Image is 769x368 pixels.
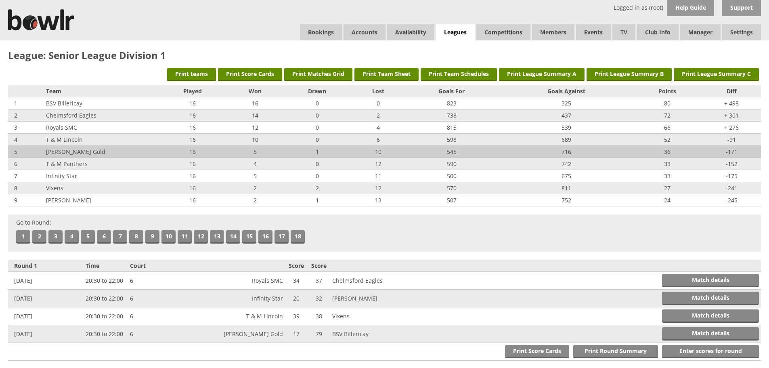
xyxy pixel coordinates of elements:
span: Members [532,24,574,40]
th: Played [157,85,228,97]
a: Print Team Sheet [354,68,419,81]
a: 12 [194,230,208,244]
th: Won [228,85,282,97]
td: 0 [282,97,352,109]
a: Match details [662,292,759,305]
h1: League: Senior League Division 1 [8,48,761,62]
td: Chelmsford Eagles [44,109,157,122]
a: Print Score Cards [505,345,569,358]
td: 20:30 to 22:00 [84,290,128,307]
a: Match details [662,327,759,341]
th: Round 1 [8,260,84,272]
th: Lost [352,85,404,97]
a: 10 [161,230,176,244]
td: 10 [352,146,404,158]
td: [PERSON_NAME] Gold [195,325,285,343]
td: Royals SMC [44,122,157,134]
td: 0 [282,122,352,134]
td: 752 [500,194,633,206]
td: 16 [157,158,228,170]
td: 539 [500,122,633,134]
td: 16 [157,122,228,134]
a: Bookings [300,24,342,40]
a: Competitions [476,24,530,40]
a: 14 [226,230,240,244]
td: T & M Lincoln [44,134,157,146]
td: 738 [404,109,500,122]
td: Vixens [330,307,421,325]
a: 8 [129,230,143,244]
td: Infinity Star [195,290,285,307]
td: 0 [282,158,352,170]
td: 33 [633,158,702,170]
td: 4 [228,158,282,170]
td: 20 [285,290,308,307]
td: 6 [8,158,44,170]
td: 545 [404,146,500,158]
td: T & M Lincoln [195,307,285,325]
th: Team [44,85,157,97]
td: 5 [228,170,282,182]
a: 15 [242,230,256,244]
td: 437 [500,109,633,122]
td: 16 [157,109,228,122]
a: 18 [291,230,305,244]
td: 6 [128,272,195,290]
a: Print League Summary C [674,68,759,81]
td: 16 [228,97,282,109]
td: 79 [308,325,330,343]
a: 5 [81,230,95,244]
td: 8 [8,182,44,194]
td: + 498 [702,97,761,109]
td: 72 [633,109,702,122]
a: 4 [65,230,79,244]
th: Goals Against [500,85,633,97]
td: 1 [8,97,44,109]
td: 815 [404,122,500,134]
span: Settings [722,24,761,40]
td: 39 [285,307,308,325]
a: Match details [662,274,759,287]
td: 2 [282,182,352,194]
td: -245 [702,194,761,206]
th: Court [128,260,195,272]
th: Score [308,260,330,272]
td: -91 [702,134,761,146]
td: 0 [282,109,352,122]
td: 0 [282,170,352,182]
td: 0 [282,134,352,146]
td: 12 [352,158,404,170]
div: Go to Round: [8,214,761,252]
td: 6 [128,325,195,343]
a: 17 [274,230,289,244]
td: + 301 [702,109,761,122]
td: 80 [633,97,702,109]
td: 2 [8,109,44,122]
td: BSV Billericay [330,325,421,343]
td: 6 [128,290,195,307]
a: Leagues [436,24,475,41]
td: 5 [228,146,282,158]
a: 9 [145,230,159,244]
th: Drawn [282,85,352,97]
td: T & M Panthers [44,158,157,170]
a: 7 [113,230,127,244]
td: 52 [633,134,702,146]
a: Print League Summary A [499,68,585,81]
th: Points [633,85,702,97]
td: 24 [633,194,702,206]
th: Diff [702,85,761,97]
td: 823 [404,97,500,109]
td: 7 [8,170,44,182]
td: 16 [157,182,228,194]
a: Print Team Schedules [421,68,497,81]
td: 66 [633,122,702,134]
td: [DATE] [8,290,84,307]
td: 598 [404,134,500,146]
td: -152 [702,158,761,170]
a: Print Matches Grid [284,68,352,81]
td: 33 [633,170,702,182]
td: 500 [404,170,500,182]
td: 16 [157,146,228,158]
a: 13 [210,230,224,244]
